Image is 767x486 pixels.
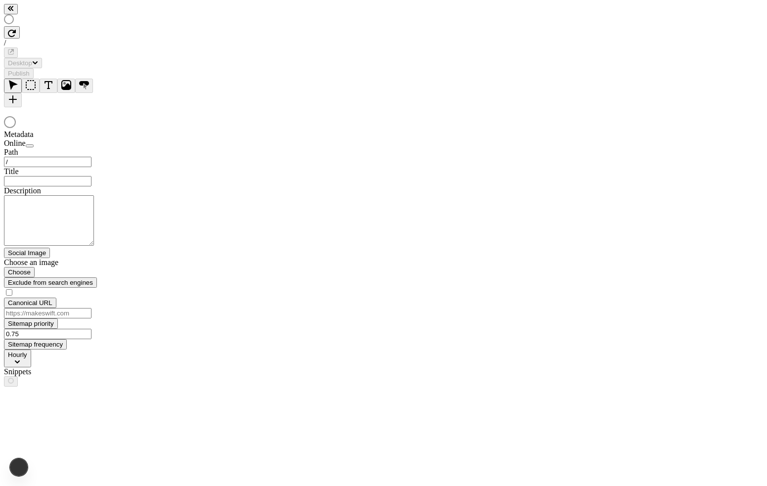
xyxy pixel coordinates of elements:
button: Canonical URL [4,298,56,308]
button: Hourly [4,350,31,367]
button: Desktop [4,58,42,68]
span: Publish [8,70,30,77]
div: Choose an image [4,258,123,267]
span: Choose [8,268,31,276]
button: Box [22,79,40,93]
span: Sitemap frequency [8,341,63,348]
button: Publish [4,68,34,79]
span: Online [4,139,26,147]
span: Canonical URL [8,299,52,307]
span: Sitemap priority [8,320,54,327]
span: Path [4,148,18,156]
span: Title [4,167,19,176]
button: Social Image [4,248,50,258]
button: Image [57,79,75,93]
button: Button [75,79,93,93]
div: / [4,39,763,47]
span: Desktop [8,59,32,67]
button: Text [40,79,57,93]
span: Social Image [8,249,46,257]
span: Hourly [8,351,27,358]
button: Sitemap frequency [4,339,67,350]
div: Snippets [4,367,123,376]
button: Choose [4,267,35,277]
div: Metadata [4,130,123,139]
span: Description [4,186,41,195]
input: https://makeswift.com [4,308,91,318]
button: Exclude from search engines [4,277,97,288]
button: Sitemap priority [4,318,58,329]
span: Exclude from search engines [8,279,93,286]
